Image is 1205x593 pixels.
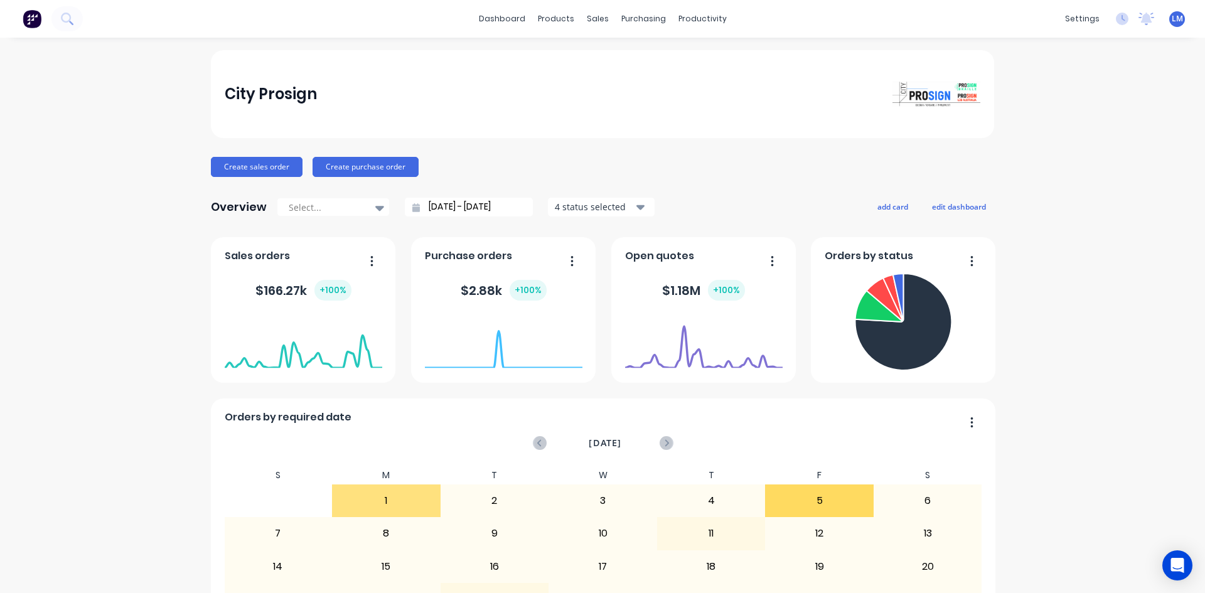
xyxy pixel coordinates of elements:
div: + 100 % [314,280,351,301]
div: F [765,466,874,484]
div: 20 [874,551,982,582]
div: $ 166.27k [255,280,351,301]
div: S [874,466,982,484]
div: T [657,466,766,484]
div: products [532,9,581,28]
span: [DATE] [589,436,621,450]
span: Purchase orders [425,248,512,264]
div: + 100 % [708,280,745,301]
div: 13 [874,518,982,549]
span: LM [1172,13,1183,24]
div: productivity [672,9,733,28]
div: 5 [766,485,873,516]
img: Factory [23,9,41,28]
div: 19 [766,551,873,582]
button: add card [869,198,916,215]
span: Sales orders [225,248,290,264]
button: Create purchase order [313,157,419,177]
div: 17 [549,551,656,582]
div: City Prosign [225,82,317,107]
div: 15 [333,551,440,582]
div: Overview [211,195,267,220]
div: 4 status selected [555,200,634,213]
div: 11 [658,518,765,549]
div: $ 1.18M [662,280,745,301]
div: $ 2.88k [461,280,547,301]
button: edit dashboard [924,198,994,215]
div: Open Intercom Messenger [1162,550,1192,580]
div: 6 [874,485,982,516]
div: 16 [441,551,549,582]
div: S [224,466,333,484]
div: M [332,466,441,484]
div: T [441,466,549,484]
div: 18 [658,551,765,582]
div: 2 [441,485,549,516]
span: Orders by status [825,248,913,264]
div: 3 [549,485,656,516]
div: 14 [225,551,332,582]
span: Open quotes [625,248,694,264]
div: W [549,466,657,484]
div: settings [1059,9,1106,28]
div: 1 [333,485,440,516]
div: 4 [658,485,765,516]
div: purchasing [615,9,672,28]
div: + 100 % [510,280,547,301]
div: 9 [441,518,549,549]
button: Create sales order [211,157,303,177]
div: 7 [225,518,332,549]
button: 4 status selected [548,198,655,216]
a: dashboard [473,9,532,28]
div: 8 [333,518,440,549]
div: sales [581,9,615,28]
div: 12 [766,518,873,549]
img: City Prosign [892,82,980,107]
div: 10 [549,518,656,549]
